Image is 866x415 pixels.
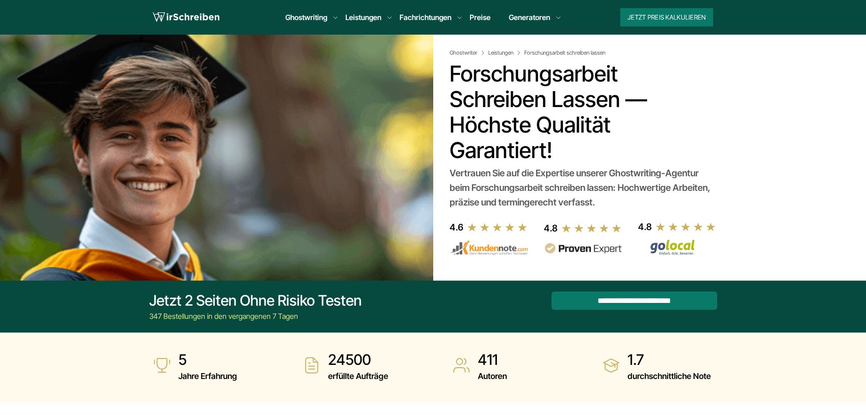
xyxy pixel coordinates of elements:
a: Ghostwriter [450,49,486,56]
div: Jetzt 2 Seiten ohne Risiko testen [149,292,362,310]
span: durchschnittliche Note [628,369,711,384]
button: Jetzt Preis kalkulieren [620,8,713,26]
div: Vertrauen Sie auf die Expertise unserer Ghostwriting-Agentur beim Forschungsarbeit schreiben lass... [450,166,713,210]
span: Jahre Erfahrung [178,369,237,384]
div: 4.8 [638,220,652,234]
strong: 1.7 [628,351,711,369]
a: Preise [470,13,491,22]
div: 347 Bestellungen in den vergangenen 7 Tagen [149,311,362,322]
a: Leistungen [345,12,381,23]
div: 4.8 [544,221,557,236]
img: stars [467,222,528,232]
strong: 5 [178,351,237,369]
strong: 411 [478,351,507,369]
span: Forschungsarbeit schreiben lassen [524,49,605,56]
a: Leistungen [488,49,522,56]
img: kundennote [450,240,528,256]
img: provenexpert reviews [544,243,622,254]
img: erfüllte Aufträge [303,356,321,374]
h1: Forschungsarbeit schreiben lassen — Höchste Qualität garantiert! [450,61,713,163]
div: 4.6 [450,220,463,235]
a: Ghostwriting [285,12,327,23]
img: durchschnittliche Note [602,356,620,374]
img: logo wirschreiben [153,10,219,24]
img: stars [655,222,716,232]
span: Autoren [478,369,507,384]
strong: 24500 [328,351,388,369]
a: Fachrichtungen [400,12,451,23]
a: Generatoren [509,12,550,23]
img: Autoren [452,356,471,374]
img: stars [561,223,622,233]
img: Wirschreiben Bewertungen [638,239,716,256]
span: erfüllte Aufträge [328,369,388,384]
img: Jahre Erfahrung [153,356,171,374]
